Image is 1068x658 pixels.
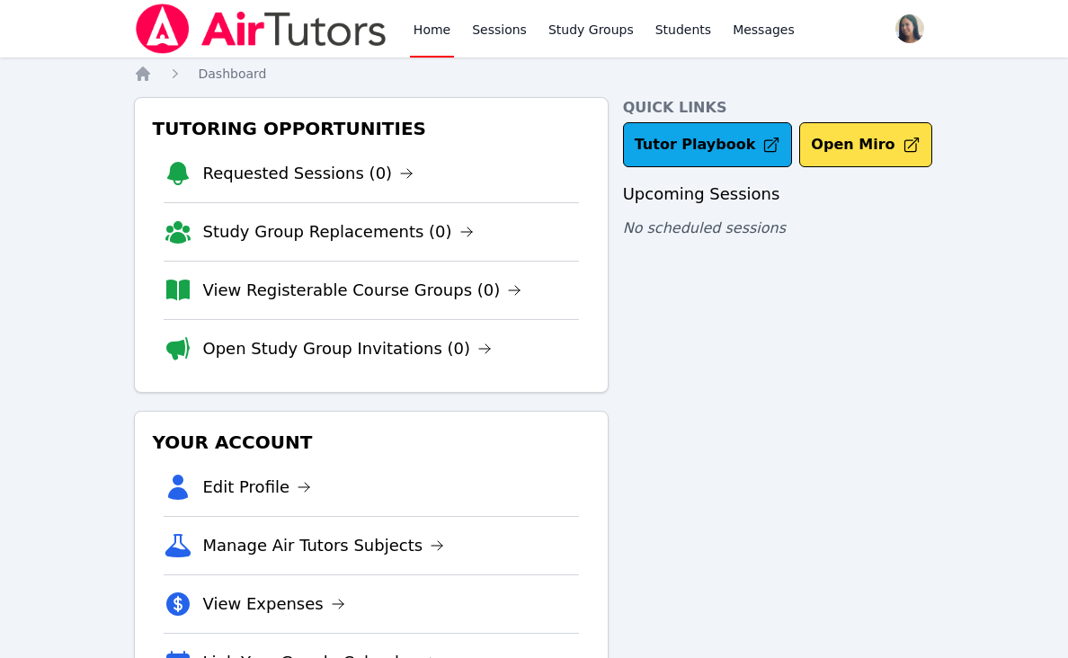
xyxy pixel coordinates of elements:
span: Dashboard [199,67,267,81]
nav: Breadcrumb [134,65,935,83]
a: Dashboard [199,65,267,83]
span: No scheduled sessions [623,219,786,236]
h4: Quick Links [623,97,935,119]
img: Air Tutors [134,4,388,54]
a: Requested Sessions (0) [203,161,414,186]
h3: Tutoring Opportunities [149,112,593,145]
a: View Registerable Course Groups (0) [203,278,522,303]
span: Messages [733,21,795,39]
h3: Your Account [149,426,593,458]
button: Open Miro [799,122,931,167]
a: Study Group Replacements (0) [203,219,474,245]
a: Tutor Playbook [623,122,793,167]
a: Manage Air Tutors Subjects [203,533,445,558]
a: View Expenses [203,591,345,617]
a: Edit Profile [203,475,312,500]
a: Open Study Group Invitations (0) [203,336,493,361]
h3: Upcoming Sessions [623,182,935,207]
